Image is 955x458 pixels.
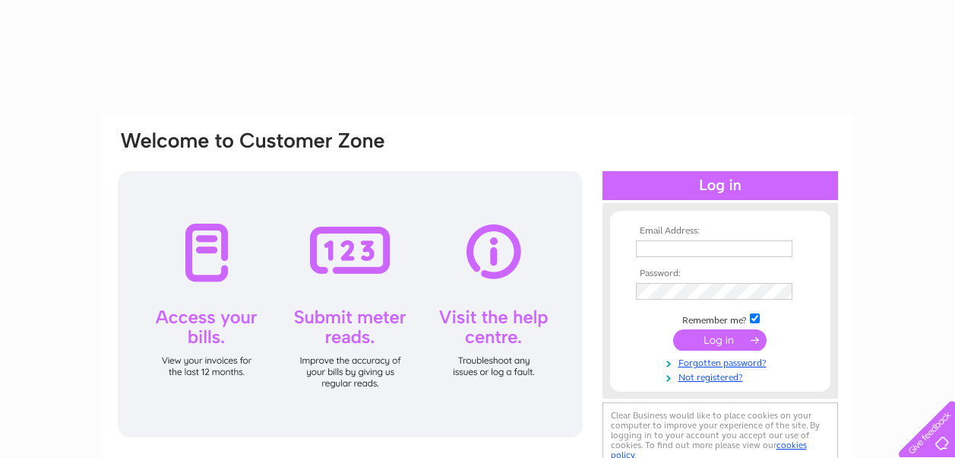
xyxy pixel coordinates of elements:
[636,369,808,383] a: Not registered?
[632,269,808,279] th: Password:
[673,329,767,351] input: Submit
[632,226,808,237] th: Email Address:
[636,355,808,369] a: Forgotten password?
[632,311,808,326] td: Remember me?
